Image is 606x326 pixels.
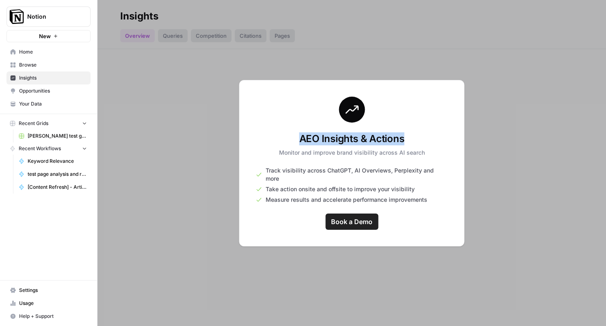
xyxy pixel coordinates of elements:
a: Book a Demo [325,214,378,230]
span: Your Data [19,100,87,108]
span: [Content Refresh] - Articles [28,184,87,191]
a: test page analysis and recommendations [15,168,91,181]
a: Browse [6,58,91,71]
a: Your Data [6,97,91,110]
span: Insights [19,74,87,82]
p: Monitor and improve brand visibility across AI search [279,149,425,157]
button: Workspace: Notion [6,6,91,27]
button: Help + Support [6,310,91,323]
a: [PERSON_NAME] test grid [15,130,91,142]
span: Usage [19,300,87,307]
span: Home [19,48,87,56]
span: Track visibility across ChatGPT, AI Overviews, Perplexity and more [266,166,448,183]
span: Notion [27,13,76,21]
button: Recent Workflows [6,142,91,155]
span: Opportunities [19,87,87,95]
span: New [39,32,51,40]
a: Opportunities [6,84,91,97]
span: Browse [19,61,87,69]
span: Recent Grids [19,120,48,127]
a: Usage [6,297,91,310]
button: Recent Grids [6,117,91,130]
a: Home [6,45,91,58]
button: New [6,30,91,42]
span: [PERSON_NAME] test grid [28,132,87,140]
span: Settings [19,287,87,294]
span: test page analysis and recommendations [28,171,87,178]
h3: AEO Insights & Actions [279,132,425,145]
a: Keyword Relevance [15,155,91,168]
a: [Content Refresh] - Articles [15,181,91,194]
span: Help + Support [19,313,87,320]
img: Notion Logo [9,9,24,24]
span: Book a Demo [331,217,372,227]
a: Insights [6,71,91,84]
a: Settings [6,284,91,297]
span: Recent Workflows [19,145,61,152]
span: Measure results and accelerate performance improvements [266,196,427,204]
span: Take action onsite and offsite to improve your visibility [266,185,415,193]
span: Keyword Relevance [28,158,87,165]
